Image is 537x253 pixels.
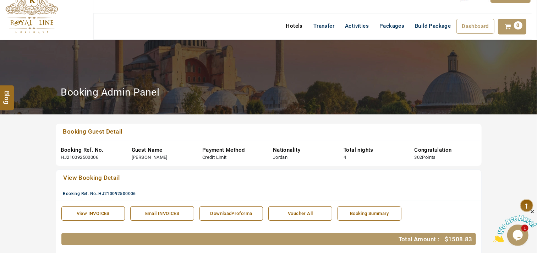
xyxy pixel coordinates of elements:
[65,210,121,217] div: View INVOICES
[273,146,333,154] div: Nationality
[199,206,263,221] a: DownloadProforma
[493,209,537,242] iframe: chat widget
[64,174,120,181] span: View Booking Detail
[281,19,308,33] a: Hotels
[399,236,440,243] span: Total Amount :
[61,206,125,221] a: View INVOICES
[445,236,448,243] span: $
[340,19,374,33] a: Activities
[462,23,489,29] span: Dashboard
[414,155,422,160] span: 302
[341,210,398,217] div: Booking Summary
[514,21,522,29] span: 0
[61,146,121,154] div: Booking Ref. No.
[61,127,435,137] a: Booking Guest Detail
[344,146,404,154] div: Total nights
[410,19,456,33] a: Build Package
[63,191,480,197] div: Booking Ref. No.:
[308,19,340,33] a: Transfer
[2,91,12,97] span: Blog
[422,155,436,160] span: Points
[414,146,474,154] div: Congratulation
[98,191,136,196] span: HJ210092500006
[61,154,99,161] div: HJ210092500006
[338,206,401,221] a: Booking Summary
[268,206,332,221] a: Voucher All
[273,154,287,161] div: Jordan
[132,154,168,161] div: [PERSON_NAME]
[202,154,227,161] div: Credit Limit
[61,86,160,98] h2: Booking Admin Panel
[202,146,262,154] div: Payment Method
[374,19,410,33] a: Packages
[344,154,346,161] div: 4
[132,146,192,154] div: Guest Name
[130,206,194,221] a: Email INVOICES
[448,236,472,243] span: 1508.83
[498,19,526,34] a: 0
